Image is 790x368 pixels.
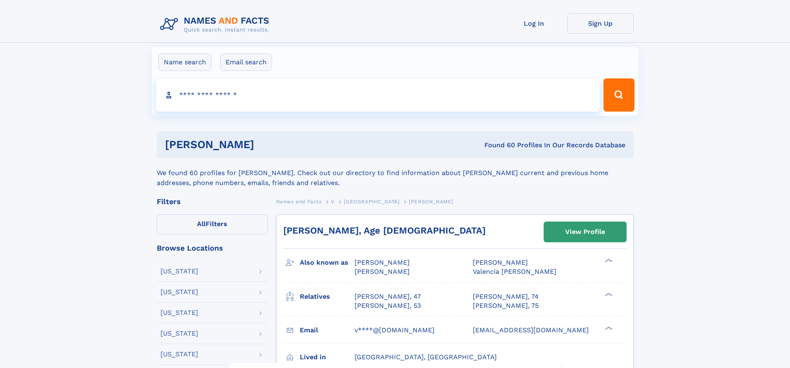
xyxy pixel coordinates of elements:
h3: Lived in [300,350,355,364]
div: ❯ [603,292,613,297]
a: View Profile [544,222,626,242]
span: [EMAIL_ADDRESS][DOMAIN_NAME] [473,326,589,334]
span: [PERSON_NAME] [473,258,528,266]
span: Valencia [PERSON_NAME] [473,268,557,275]
div: [US_STATE] [160,351,198,358]
a: Log In [501,13,567,34]
span: [GEOGRAPHIC_DATA], [GEOGRAPHIC_DATA] [355,353,497,361]
div: [US_STATE] [160,310,198,316]
img: Logo Names and Facts [157,13,276,36]
div: [US_STATE] [160,289,198,295]
a: [PERSON_NAME], 75 [473,301,539,310]
label: Filters [157,214,268,234]
input: search input [156,78,600,112]
h3: Relatives [300,290,355,304]
h3: Also known as [300,256,355,270]
a: [PERSON_NAME], 74 [473,292,539,301]
a: Names and Facts [276,196,322,207]
label: Email search [220,54,272,71]
label: Name search [158,54,211,71]
div: Browse Locations [157,244,268,252]
button: Search Button [603,78,634,112]
span: [PERSON_NAME] [355,268,410,275]
span: V [331,199,335,205]
a: V [331,196,335,207]
div: Filters [157,198,268,205]
span: All [197,220,206,228]
div: ❯ [603,325,613,331]
a: [PERSON_NAME], 47 [355,292,421,301]
a: [GEOGRAPHIC_DATA] [344,196,399,207]
a: Sign Up [567,13,634,34]
div: [US_STATE] [160,330,198,337]
span: [PERSON_NAME] [355,258,410,266]
span: [GEOGRAPHIC_DATA] [344,199,399,205]
div: We found 60 profiles for [PERSON_NAME]. Check out our directory to find information about [PERSON... [157,158,634,188]
div: ❯ [603,258,613,263]
div: Found 60 Profiles In Our Records Database [369,141,625,150]
div: [US_STATE] [160,268,198,275]
a: [PERSON_NAME], 53 [355,301,421,310]
a: [PERSON_NAME], Age [DEMOGRAPHIC_DATA] [283,225,486,236]
span: [PERSON_NAME] [409,199,453,205]
h1: [PERSON_NAME] [165,139,369,150]
div: View Profile [565,222,605,241]
h3: Email [300,323,355,337]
